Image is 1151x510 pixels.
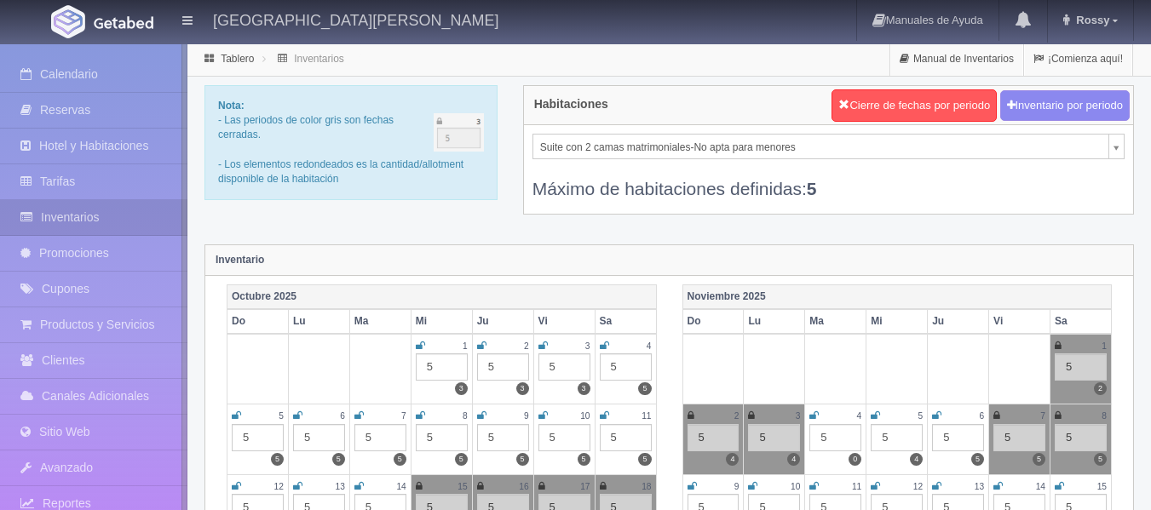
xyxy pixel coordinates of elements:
small: 18 [642,482,651,491]
small: 13 [336,482,345,491]
small: 6 [340,411,345,421]
small: 3 [585,341,590,351]
div: 5 [993,424,1045,451]
div: 5 [871,424,923,451]
small: 1 [1102,341,1107,351]
span: Rossy [1072,14,1109,26]
div: 5 [477,424,529,451]
strong: Inventario [216,254,264,266]
div: 5 [293,424,345,451]
th: Ju [928,309,989,334]
label: 5 [271,453,284,466]
small: 9 [524,411,529,421]
div: 5 [477,353,529,381]
div: 5 [932,424,984,451]
label: 3 [516,382,529,395]
small: 2 [524,341,529,351]
small: 12 [274,482,284,491]
small: 11 [642,411,651,421]
label: 5 [578,453,590,466]
th: Do [682,309,744,334]
label: 3 [578,382,590,395]
span: Suite con 2 camas matrimoniales-No apta para menores [540,135,1102,160]
label: 5 [971,453,984,466]
label: 5 [638,382,651,395]
th: Sa [1050,309,1112,334]
small: 3 [796,411,801,421]
div: 5 [232,424,284,451]
th: Ma [349,309,411,334]
label: 5 [455,453,468,466]
div: 5 [600,353,652,381]
small: 9 [734,482,740,491]
small: 11 [852,482,861,491]
small: 7 [401,411,406,421]
small: 5 [279,411,284,421]
div: 5 [354,424,406,451]
label: 5 [332,453,345,466]
b: 5 [807,179,817,198]
th: Noviembre 2025 [682,284,1112,309]
small: 1 [463,341,468,351]
small: 6 [979,411,984,421]
th: Ju [472,309,533,334]
th: Mi [411,309,472,334]
small: 14 [1036,482,1045,491]
small: 14 [396,482,406,491]
small: 10 [791,482,800,491]
button: Inventario por periodo [1000,90,1130,122]
div: - Las periodos de color gris son fechas cerradas. - Los elementos redondeados es la cantidad/allo... [204,85,498,200]
small: 8 [463,411,468,421]
label: 4 [910,453,923,466]
a: Suite con 2 camas matrimoniales-No apta para menores [532,134,1125,159]
small: 17 [580,482,590,491]
b: Nota: [218,100,245,112]
div: 5 [416,424,468,451]
small: 7 [1040,411,1045,421]
div: Máximo de habitaciones definidas: [532,159,1125,201]
a: ¡Comienza aquí! [1024,43,1132,76]
th: Sa [595,309,656,334]
th: Vi [989,309,1050,334]
th: Vi [533,309,595,334]
div: 5 [748,424,800,451]
div: 5 [600,424,652,451]
a: Tablero [221,53,254,65]
small: 2 [734,411,740,421]
div: 5 [538,353,590,381]
label: 5 [1094,453,1107,466]
small: 15 [1097,482,1107,491]
h4: [GEOGRAPHIC_DATA][PERSON_NAME] [213,9,498,30]
label: 5 [394,453,406,466]
label: 2 [1094,382,1107,395]
small: 4 [857,411,862,421]
label: 5 [1033,453,1045,466]
a: Inventarios [294,53,344,65]
label: 5 [516,453,529,466]
th: Lu [288,309,349,334]
div: 5 [538,424,590,451]
small: 5 [918,411,924,421]
div: 5 [416,353,468,381]
label: 5 [638,453,651,466]
div: 5 [1055,353,1107,381]
small: 13 [975,482,984,491]
label: 0 [849,453,861,466]
label: 3 [455,382,468,395]
th: Lu [744,309,805,334]
small: 10 [580,411,590,421]
th: Mi [866,309,928,334]
th: Octubre 2025 [227,284,657,309]
div: 5 [809,424,861,451]
a: Manual de Inventarios [890,43,1023,76]
small: 4 [647,341,652,351]
img: cutoff.png [434,113,484,152]
div: 5 [1055,424,1107,451]
button: Cierre de fechas por periodo [832,89,997,122]
small: 8 [1102,411,1107,421]
label: 4 [787,453,800,466]
small: 15 [458,482,467,491]
small: 12 [913,482,923,491]
img: Getabed [94,16,153,29]
small: 16 [519,482,528,491]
